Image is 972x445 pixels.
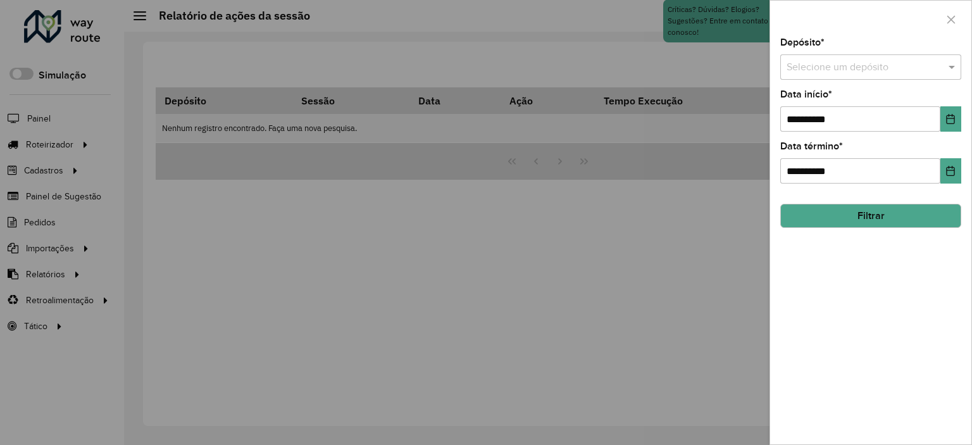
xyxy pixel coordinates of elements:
[780,204,961,228] button: Filtrar
[940,106,961,132] button: Choose Date
[780,87,832,102] label: Data início
[780,139,843,154] label: Data término
[940,158,961,184] button: Choose Date
[780,35,825,50] label: Depósito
